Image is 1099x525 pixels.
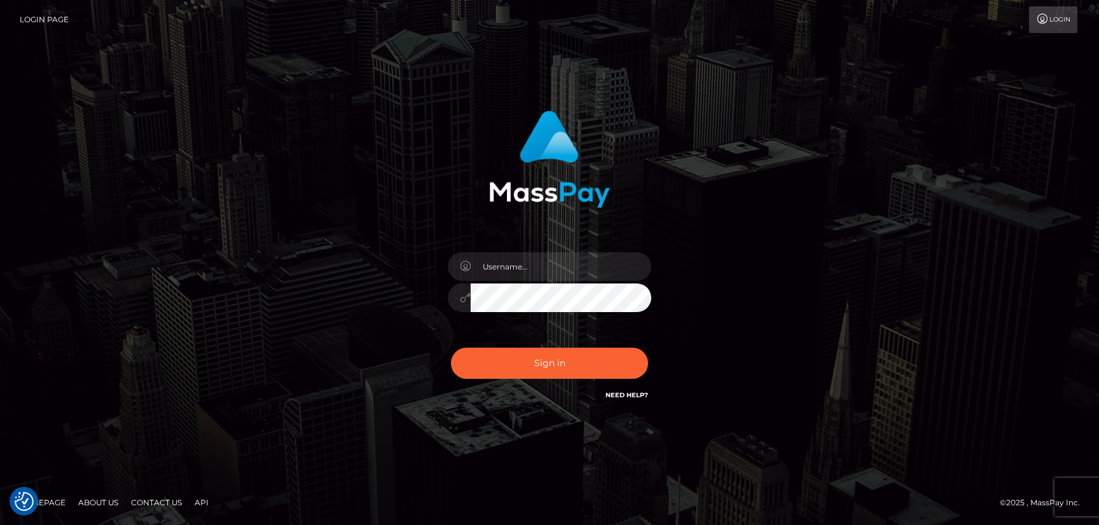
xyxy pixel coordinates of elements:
input: Username... [471,252,651,281]
a: Homepage [14,493,71,512]
a: Need Help? [605,391,648,399]
a: Contact Us [126,493,187,512]
img: Revisit consent button [15,492,34,511]
a: Login [1029,6,1077,33]
div: © 2025 , MassPay Inc. [1000,496,1089,510]
a: Login Page [20,6,69,33]
button: Consent Preferences [15,492,34,511]
a: About Us [73,493,123,512]
img: MassPay Login [489,111,610,208]
a: API [190,493,214,512]
button: Sign in [451,348,648,379]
